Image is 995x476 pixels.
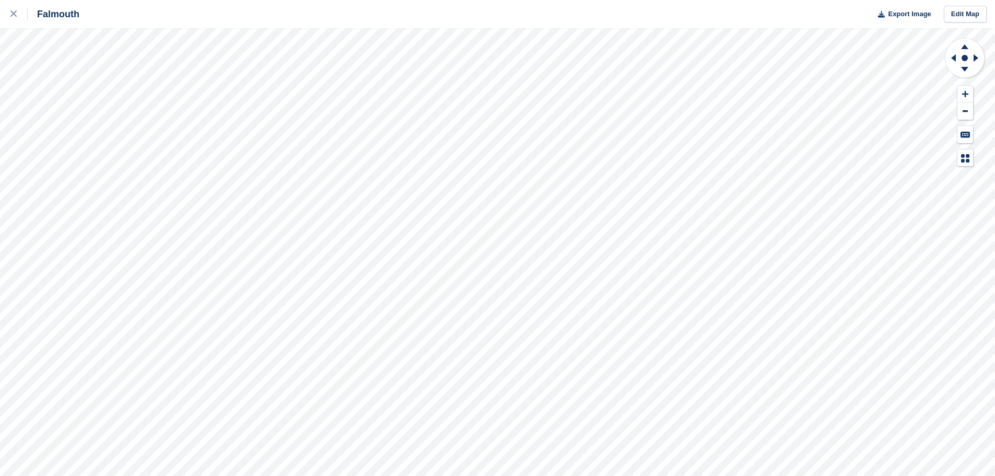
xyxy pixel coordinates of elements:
button: Export Image [872,6,931,23]
button: Zoom In [957,86,973,103]
a: Edit Map [944,6,987,23]
div: Falmouth [28,8,79,20]
span: Export Image [888,9,931,19]
button: Map Legend [957,149,973,167]
button: Zoom Out [957,103,973,120]
button: Keyboard Shortcuts [957,126,973,143]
